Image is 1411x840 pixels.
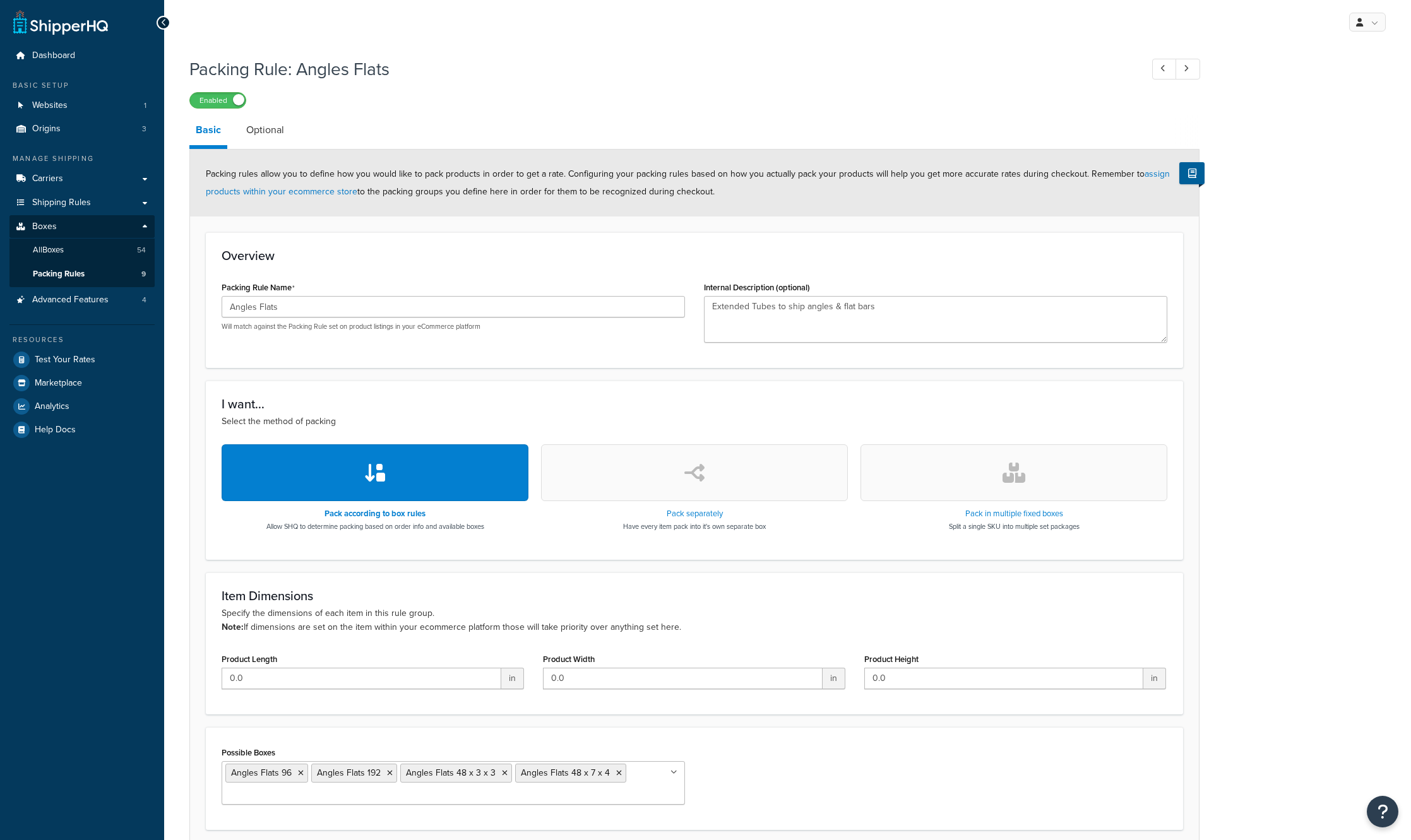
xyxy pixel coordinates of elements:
p: Have every item pack into it's own separate box [623,521,766,531]
a: Marketplace [9,372,155,394]
h3: Item Dimensions [222,589,1167,603]
span: Advanced Features [32,295,109,305]
a: Test Your Rates [9,348,155,371]
span: All Boxes [33,245,64,256]
h3: Overview [222,249,1167,263]
span: Marketplace [35,378,82,389]
h3: Pack in multiple fixed boxes [949,509,1080,518]
li: Boxes [9,215,155,287]
a: Advanced Features4 [9,288,155,312]
a: Websites1 [9,94,155,117]
span: Dashboard [32,50,75,61]
a: Optional [240,115,290,145]
span: in [501,668,524,689]
span: Analytics [35,401,69,412]
label: Product Height [864,654,919,664]
a: Carriers [9,167,155,191]
span: Angles Flats 48 x 3 x 3 [406,766,496,779]
label: Possible Boxes [222,748,275,757]
label: Product Length [222,654,277,664]
span: Packing Rules [33,269,85,280]
p: Split a single SKU into multiple set packages [949,521,1080,531]
span: Test Your Rates [35,355,95,365]
span: Angles Flats 48 x 7 x 4 [521,766,610,779]
a: Analytics [9,395,155,418]
a: Next Record [1176,59,1200,80]
label: Internal Description (optional) [704,283,810,292]
textarea: Extended Tubes to ship angles & flat bars [704,296,1167,343]
label: Enabled [190,93,246,108]
span: Packing rules allow you to define how you would like to pack products in order to get a rate. Con... [206,167,1170,198]
li: Packing Rules [9,263,155,286]
span: Carriers [32,174,63,184]
div: Resources [9,334,155,345]
b: Note: [222,620,244,634]
span: Origins [32,124,61,134]
div: Basic Setup [9,80,155,91]
a: AllBoxes54 [9,239,155,262]
span: Websites [32,100,68,111]
a: Shipping Rules [9,191,155,215]
p: Specify the dimensions of each item in this rule group. If dimensions are set on the item within ... [222,606,1167,634]
h1: Packing Rule: Angles Flats [189,57,1129,81]
span: in [1143,668,1166,689]
span: 1 [144,100,146,111]
a: Packing Rules9 [9,263,155,286]
span: Shipping Rules [32,198,91,208]
a: Basic [189,115,227,149]
h3: Pack according to box rules [266,509,484,518]
h3: Pack separately [623,509,766,518]
h3: I want... [222,397,1167,411]
span: Angles Flats 192 [317,766,381,779]
li: Advanced Features [9,288,155,312]
p: Will match against the Packing Rule set on product listings in your eCommerce platform [222,322,685,331]
a: Boxes [9,215,155,239]
li: Origins [9,117,155,141]
p: Allow SHQ to determine packing based on order info and available boxes [266,521,484,531]
a: Origins3 [9,117,155,141]
label: Product Width [543,654,595,664]
a: Dashboard [9,44,155,68]
div: Manage Shipping [9,153,155,164]
button: Show Help Docs [1179,162,1205,184]
a: Previous Record [1152,59,1177,80]
span: Angles Flats 96 [231,766,292,779]
span: 4 [142,295,146,305]
label: Packing Rule Name [222,283,295,293]
p: Select the method of packing [222,415,1167,429]
span: 54 [137,245,146,256]
li: Websites [9,94,155,117]
a: Help Docs [9,418,155,441]
span: Boxes [32,222,57,232]
span: in [823,668,845,689]
span: 9 [141,269,146,280]
button: Open Resource Center [1367,796,1398,827]
span: Help Docs [35,425,76,435]
span: 3 [142,124,146,134]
